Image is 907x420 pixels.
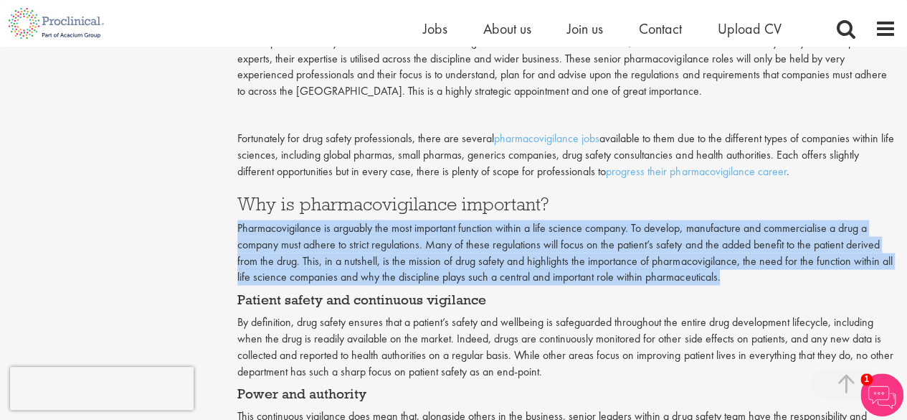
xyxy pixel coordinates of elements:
a: Upload CV [718,19,782,38]
a: Contact [639,19,682,38]
h4: Patient safety and continuous vigilance [237,293,896,307]
span: 1 [860,373,873,386]
img: Chatbot [860,373,903,416]
a: pharmacovigilance jobs [494,131,599,146]
iframe: reCAPTCHA [10,367,194,410]
p: Pharmacovigilance is arguably the most important function within a life science company. To devel... [237,220,896,286]
p: By definition, drug safety ensures that a patient’s safety and wellbeing is safeguarded throughou... [237,314,896,380]
p: QPPVs jobs are mainly concerned with marketed drugs and those about to be authorised, but as QPPV... [237,34,896,100]
p: Fortunately for drug safety professionals, there are several available to them due to the differe... [237,131,896,180]
a: progress their pharmacovigilance career [606,164,786,179]
a: About us [483,19,531,38]
a: Jobs [423,19,447,38]
a: Join us [567,19,603,38]
h4: Power and authority [237,387,896,401]
h3: Why is pharmacovigilance important? [237,195,896,213]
